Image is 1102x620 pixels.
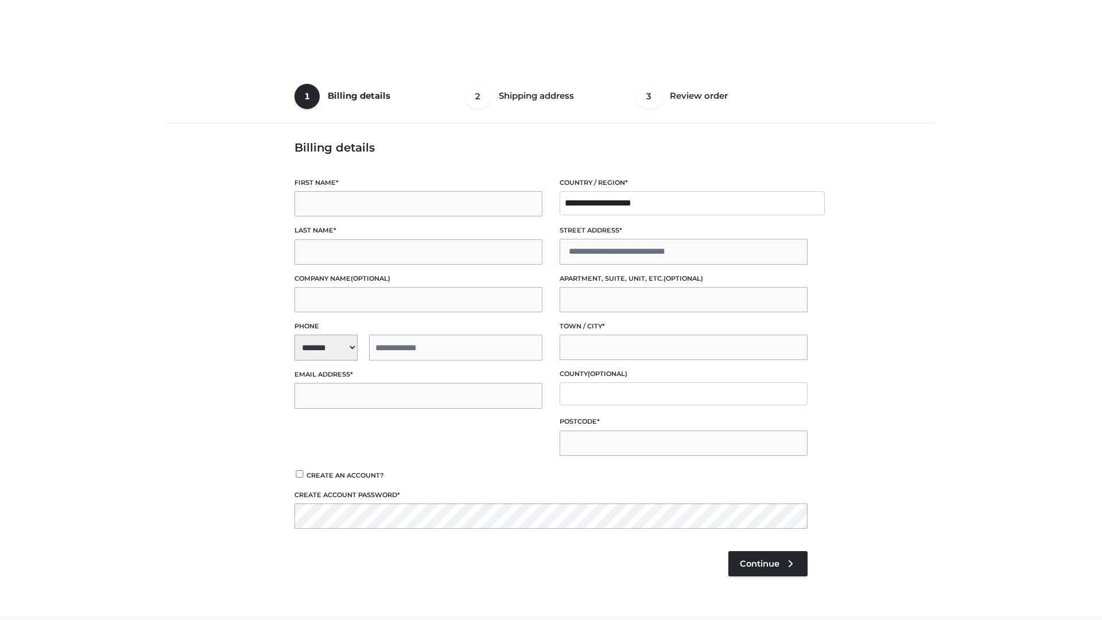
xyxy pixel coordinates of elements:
span: (optional) [351,274,390,282]
span: Billing details [328,90,390,101]
label: Street address [560,225,808,236]
label: Email address [294,369,542,380]
label: Company name [294,273,542,284]
span: 1 [294,84,320,109]
h3: Billing details [294,141,808,154]
span: 2 [465,84,491,109]
label: Create account password [294,490,808,501]
label: County [560,369,808,379]
label: Apartment, suite, unit, etc. [560,273,808,284]
span: (optional) [663,274,703,282]
label: First name [294,177,542,188]
span: Shipping address [499,90,574,101]
span: Create an account? [306,471,384,479]
input: Create an account? [294,470,305,478]
span: Review order [670,90,728,101]
a: Continue [728,551,808,576]
span: Continue [740,559,779,569]
label: Town / City [560,321,808,332]
label: Country / Region [560,177,808,188]
label: Last name [294,225,542,236]
label: Postcode [560,416,808,427]
span: (optional) [588,370,627,378]
span: 3 [637,84,662,109]
label: Phone [294,321,542,332]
